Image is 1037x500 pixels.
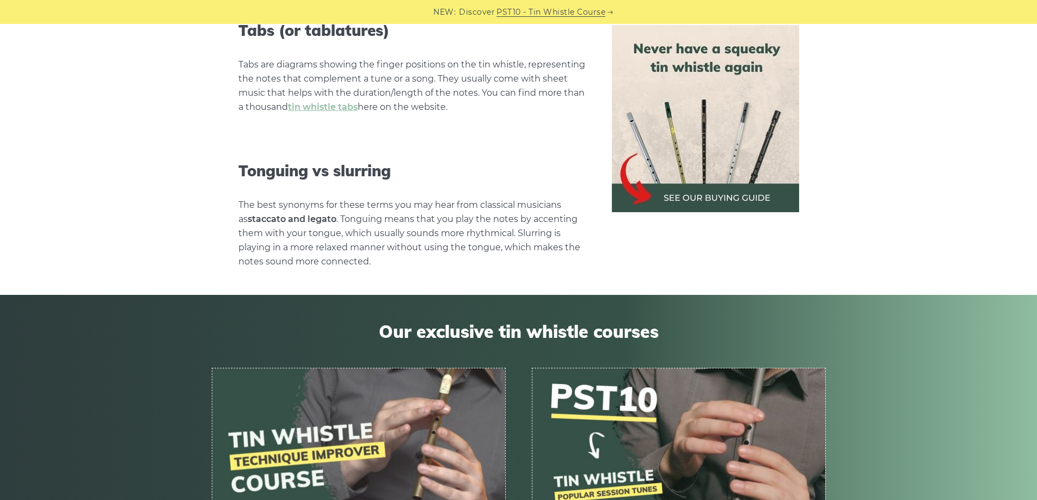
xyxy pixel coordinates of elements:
[238,198,586,269] p: The best synonyms for these terms you may hear from classical musicians as . Tonguing means that ...
[433,6,456,18] span: NEW:
[238,162,586,180] h3: Tonguing vs slurring
[238,58,586,114] p: Tabs are diagrams showing the finger positions on the tin whistle, representing the notes that co...
[459,6,495,18] span: Discover
[612,25,799,212] img: tin whistle buying guide
[496,6,605,18] a: PST10 - Tin Whistle Course
[238,21,586,40] h3: Tabs (or tablatures)
[248,214,336,224] strong: staccato and legato
[288,102,358,112] a: tin whistle tabs
[212,321,826,342] span: Our exclusive tin whistle courses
